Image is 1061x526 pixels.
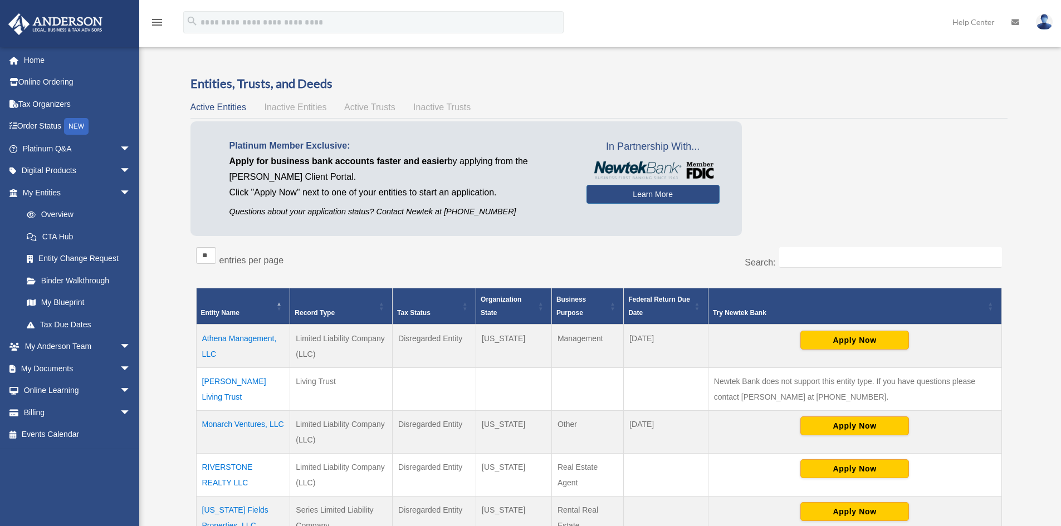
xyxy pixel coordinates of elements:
p: Platinum Member Exclusive: [229,138,570,154]
span: Record Type [295,309,335,317]
th: Try Newtek Bank : Activate to sort [708,288,1001,325]
a: CTA Hub [16,225,142,248]
span: Apply for business bank accounts faster and easier [229,156,448,166]
a: Tax Organizers [8,93,148,115]
span: arrow_drop_down [120,401,142,424]
span: In Partnership With... [586,138,720,156]
span: Federal Return Due Date [628,296,690,317]
th: Tax Status: Activate to sort [393,288,476,325]
img: NewtekBankLogoSM.png [592,161,714,179]
a: Home [8,49,148,71]
label: entries per page [219,255,284,265]
a: Platinum Q&Aarrow_drop_down [8,137,148,160]
a: Entity Change Request [16,248,142,270]
td: Other [551,411,623,454]
a: Online Learningarrow_drop_down [8,380,148,402]
button: Apply Now [800,459,909,478]
td: [DATE] [624,325,708,368]
span: arrow_drop_down [120,357,142,380]
span: Inactive Trusts [413,102,471,112]
span: arrow_drop_down [120,181,142,204]
a: Binder Walkthrough [16,269,142,292]
td: Newtek Bank does not support this entity type. If you have questions please contact [PERSON_NAME]... [708,368,1001,411]
td: Limited Liability Company (LLC) [290,325,393,368]
p: Click "Apply Now" next to one of your entities to start an application. [229,185,570,200]
td: [US_STATE] [476,411,552,454]
td: Disregarded Entity [393,454,476,496]
td: Monarch Ventures, LLC [196,411,290,454]
p: Questions about your application status? Contact Newtek at [PHONE_NUMBER] [229,205,570,219]
th: Federal Return Due Date: Activate to sort [624,288,708,325]
a: My Anderson Teamarrow_drop_down [8,336,148,358]
span: Active Trusts [344,102,395,112]
td: [PERSON_NAME] Living Trust [196,368,290,411]
td: [US_STATE] [476,454,552,496]
a: menu [150,19,164,29]
button: Apply Now [800,502,909,521]
a: Learn More [586,185,720,204]
div: NEW [64,118,89,135]
th: Entity Name: Activate to invert sorting [196,288,290,325]
button: Apply Now [800,331,909,350]
i: menu [150,16,164,29]
span: Active Entities [190,102,246,112]
td: Limited Liability Company (LLC) [290,454,393,496]
p: by applying from the [PERSON_NAME] Client Portal. [229,154,570,185]
span: arrow_drop_down [120,137,142,160]
td: [DATE] [624,411,708,454]
span: arrow_drop_down [120,380,142,402]
a: Billingarrow_drop_down [8,401,148,424]
a: My Documentsarrow_drop_down [8,357,148,380]
img: Anderson Advisors Platinum Portal [5,13,106,35]
button: Apply Now [800,416,909,435]
h3: Entities, Trusts, and Deeds [190,75,1008,92]
td: Disregarded Entity [393,411,476,454]
span: Tax Status [397,309,431,317]
a: My Entitiesarrow_drop_down [8,181,142,204]
td: Limited Liability Company (LLC) [290,411,393,454]
span: Business Purpose [556,296,586,317]
div: Try Newtek Bank [713,306,985,319]
i: search [186,15,198,27]
span: Organization State [481,296,521,317]
label: Search: [745,258,775,267]
th: Organization State: Activate to sort [476,288,552,325]
th: Business Purpose: Activate to sort [551,288,623,325]
th: Record Type: Activate to sort [290,288,393,325]
td: Athena Management, LLC [196,325,290,368]
a: Overview [16,204,136,226]
td: Real Estate Agent [551,454,623,496]
a: Events Calendar [8,424,148,446]
img: User Pic [1036,14,1053,30]
span: arrow_drop_down [120,160,142,183]
td: Disregarded Entity [393,325,476,368]
td: [US_STATE] [476,325,552,368]
a: My Blueprint [16,292,142,314]
a: Digital Productsarrow_drop_down [8,160,148,182]
span: Inactive Entities [264,102,326,112]
td: Management [551,325,623,368]
td: RIVERSTONE REALTY LLC [196,454,290,496]
a: Order StatusNEW [8,115,148,138]
a: Tax Due Dates [16,313,142,336]
span: Entity Name [201,309,239,317]
td: Living Trust [290,368,393,411]
span: arrow_drop_down [120,336,142,358]
a: Online Ordering [8,71,148,94]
